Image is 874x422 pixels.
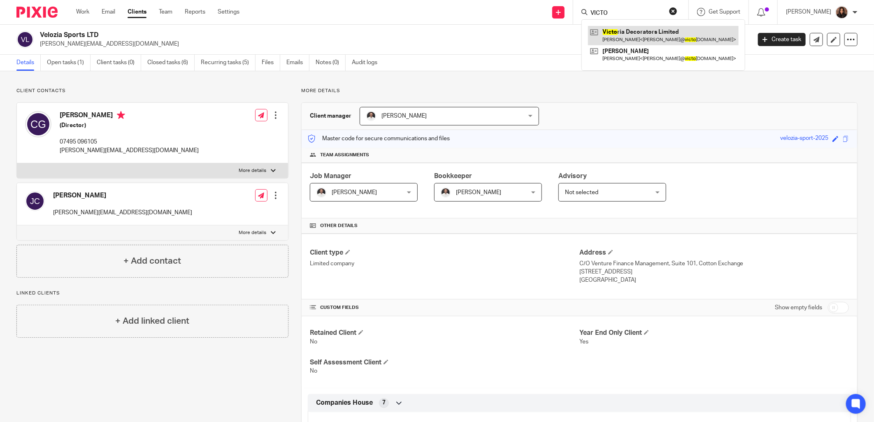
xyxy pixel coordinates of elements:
h4: + Add linked client [115,315,189,327]
a: Work [76,8,89,16]
input: Search [590,10,664,17]
span: Other details [320,223,358,229]
span: Not selected [565,190,598,195]
span: Job Manager [310,173,351,179]
h2: Velozia Sports LTD [40,31,604,39]
span: No [310,339,317,345]
span: [PERSON_NAME] [332,190,377,195]
h4: [PERSON_NAME] [53,191,192,200]
span: Get Support [709,9,740,15]
p: Master code for secure communications and files [308,134,450,143]
p: More details [301,88,858,94]
span: 7 [382,399,386,407]
p: [PERSON_NAME] [786,8,831,16]
h4: Retained Client [310,329,579,337]
span: Bookkeeper [434,173,472,179]
span: [PERSON_NAME] [456,190,501,195]
span: Yes [579,339,588,345]
img: dom%20slack.jpg [441,188,451,197]
img: Headshot.jpg [835,6,848,19]
h4: CUSTOM FIELDS [310,304,579,311]
a: Emails [286,55,309,71]
a: Email [102,8,115,16]
span: No [310,368,317,374]
a: Clients [128,8,146,16]
p: C/O Venture Finance Management, Suite 101, Cotton Exchange [579,260,849,268]
img: dom%20slack.jpg [366,111,376,121]
p: Client contacts [16,88,288,94]
p: More details [239,230,267,236]
a: Details [16,55,41,71]
div: velozia-sport-2025 [780,134,828,144]
span: [PERSON_NAME] [381,113,427,119]
img: svg%3E [25,191,45,211]
p: [PERSON_NAME][EMAIL_ADDRESS][DOMAIN_NAME] [53,209,192,217]
h4: Client type [310,248,579,257]
a: Settings [218,8,239,16]
a: Audit logs [352,55,384,71]
span: Companies House [316,399,373,407]
h4: Self Assessment Client [310,358,579,367]
a: Closed tasks (6) [147,55,195,71]
label: Show empty fields [775,304,822,312]
h3: Client manager [310,112,351,120]
a: Notes (0) [316,55,346,71]
img: Pixie [16,7,58,18]
h4: Year End Only Client [579,329,849,337]
img: svg%3E [25,111,51,137]
p: Limited company [310,260,579,268]
a: Client tasks (0) [97,55,141,71]
a: Create task [758,33,806,46]
h4: + Add contact [123,255,181,267]
p: [PERSON_NAME][EMAIL_ADDRESS][DOMAIN_NAME] [60,146,199,155]
img: svg%3E [16,31,34,48]
p: More details [239,167,267,174]
p: [STREET_ADDRESS] [579,268,849,276]
img: dom%20slack.jpg [316,188,326,197]
p: Linked clients [16,290,288,297]
p: 07495 096105 [60,138,199,146]
a: Team [159,8,172,16]
h5: (Director) [60,121,199,130]
a: Reports [185,8,205,16]
a: Open tasks (1) [47,55,91,71]
h4: Address [579,248,849,257]
p: [GEOGRAPHIC_DATA] [579,276,849,284]
i: Primary [117,111,125,119]
p: [PERSON_NAME][EMAIL_ADDRESS][DOMAIN_NAME] [40,40,746,48]
span: Team assignments [320,152,369,158]
span: Advisory [558,173,587,179]
h4: [PERSON_NAME] [60,111,199,121]
button: Clear [669,7,677,15]
a: Files [262,55,280,71]
a: Recurring tasks (5) [201,55,256,71]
